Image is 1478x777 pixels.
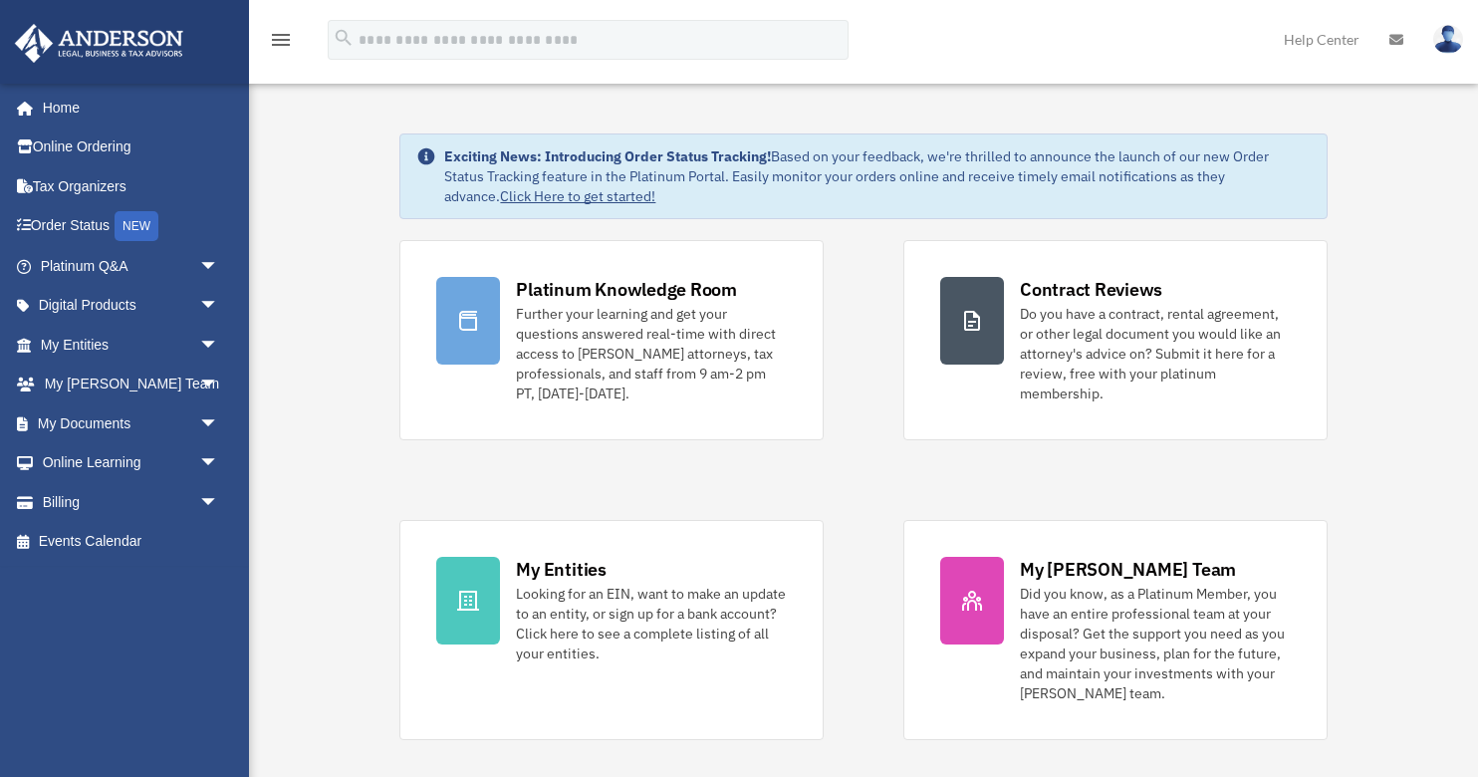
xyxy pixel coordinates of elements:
[14,286,249,326] a: Digital Productsarrow_drop_down
[14,206,249,247] a: Order StatusNEW
[1020,304,1291,403] div: Do you have a contract, rental agreement, or other legal document you would like an attorney's ad...
[14,403,249,443] a: My Documentsarrow_drop_down
[516,584,787,663] div: Looking for an EIN, want to make an update to an entity, or sign up for a bank account? Click her...
[269,28,293,52] i: menu
[1020,557,1236,582] div: My [PERSON_NAME] Team
[14,482,249,522] a: Billingarrow_drop_down
[14,325,249,365] a: My Entitiesarrow_drop_down
[115,211,158,241] div: NEW
[333,27,355,49] i: search
[444,146,1310,206] div: Based on your feedback, we're thrilled to announce the launch of our new Order Status Tracking fe...
[199,246,239,287] span: arrow_drop_down
[14,246,249,286] a: Platinum Q&Aarrow_drop_down
[199,286,239,327] span: arrow_drop_down
[14,166,249,206] a: Tax Organizers
[444,147,771,165] strong: Exciting News: Introducing Order Status Tracking!
[9,24,189,63] img: Anderson Advisors Platinum Portal
[199,365,239,405] span: arrow_drop_down
[903,520,1328,740] a: My [PERSON_NAME] Team Did you know, as a Platinum Member, you have an entire professional team at...
[199,403,239,444] span: arrow_drop_down
[14,365,249,404] a: My [PERSON_NAME] Teamarrow_drop_down
[269,35,293,52] a: menu
[516,277,737,302] div: Platinum Knowledge Room
[516,304,787,403] div: Further your learning and get your questions answered real-time with direct access to [PERSON_NAM...
[14,443,249,483] a: Online Learningarrow_drop_down
[399,520,824,740] a: My Entities Looking for an EIN, want to make an update to an entity, or sign up for a bank accoun...
[903,240,1328,440] a: Contract Reviews Do you have a contract, rental agreement, or other legal document you would like...
[199,482,239,523] span: arrow_drop_down
[1020,584,1291,703] div: Did you know, as a Platinum Member, you have an entire professional team at your disposal? Get th...
[399,240,824,440] a: Platinum Knowledge Room Further your learning and get your questions answered real-time with dire...
[1433,25,1463,54] img: User Pic
[14,128,249,167] a: Online Ordering
[199,443,239,484] span: arrow_drop_down
[14,522,249,562] a: Events Calendar
[14,88,239,128] a: Home
[500,187,655,205] a: Click Here to get started!
[1020,277,1162,302] div: Contract Reviews
[199,325,239,366] span: arrow_drop_down
[516,557,606,582] div: My Entities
